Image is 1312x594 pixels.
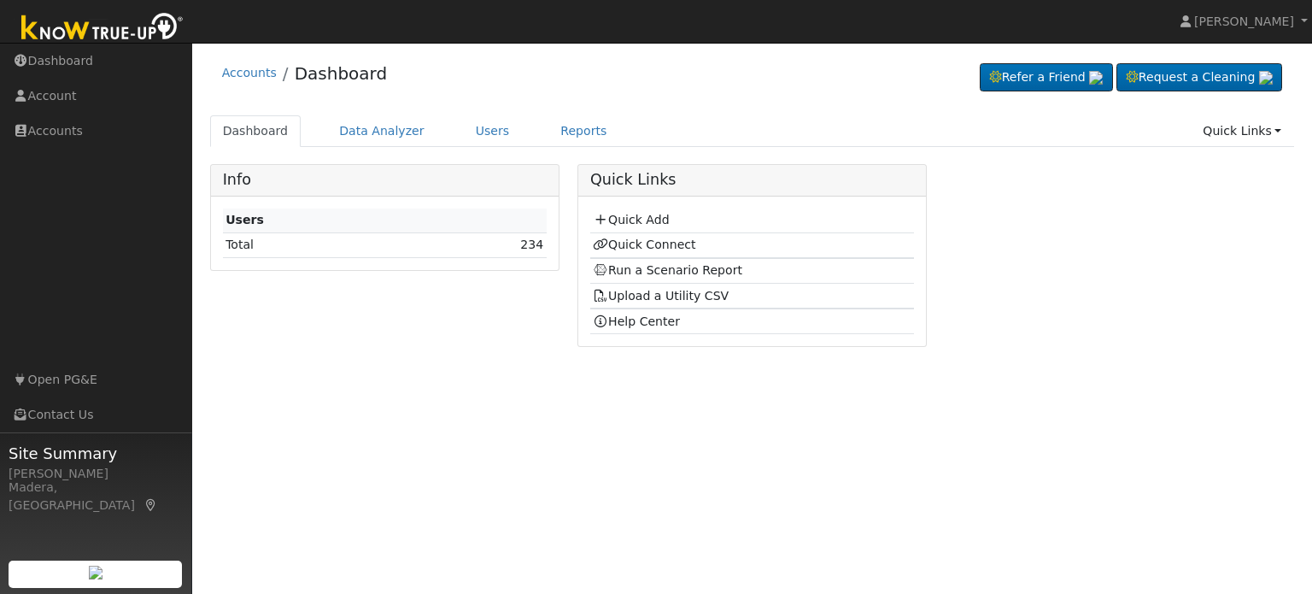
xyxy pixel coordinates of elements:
img: retrieve [1259,71,1273,85]
span: Site Summary [9,442,183,465]
img: retrieve [89,566,102,579]
a: Quick Links [1190,115,1294,147]
a: Request a Cleaning [1116,63,1282,92]
div: [PERSON_NAME] [9,465,183,483]
a: Refer a Friend [980,63,1113,92]
img: retrieve [1089,71,1103,85]
a: Reports [548,115,619,147]
a: Users [463,115,523,147]
a: Accounts [222,66,277,79]
div: Madera, [GEOGRAPHIC_DATA] [9,479,183,515]
a: Dashboard [295,63,388,84]
a: Data Analyzer [326,115,437,147]
a: Dashboard [210,115,302,147]
img: Know True-Up [13,9,192,48]
span: [PERSON_NAME] [1194,15,1294,28]
a: Map [143,498,159,512]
